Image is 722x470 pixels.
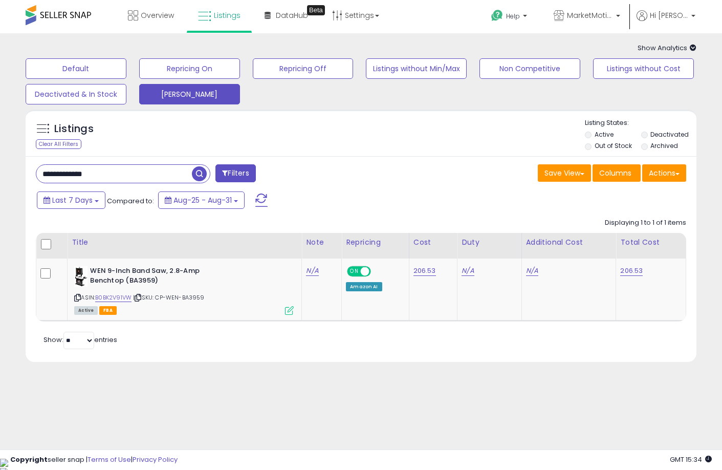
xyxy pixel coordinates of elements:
[74,306,98,315] span: All listings currently available for purchase on Amazon
[637,10,695,33] a: Hi [PERSON_NAME]
[526,237,612,248] div: Additional Cost
[599,168,631,178] span: Columns
[620,266,643,276] a: 206.53
[141,10,174,20] span: Overview
[479,58,580,79] button: Non Competitive
[10,455,48,464] strong: Copyright
[620,237,682,248] div: Total Cost
[99,306,117,315] span: FBA
[52,195,93,205] span: Last 7 Days
[462,237,517,248] div: Duty
[43,335,117,345] span: Show: entries
[593,58,694,79] button: Listings without Cost
[567,10,613,20] span: MarketMotions
[457,233,521,259] th: CSV column name: cust_attr_1_Duty
[538,164,591,182] button: Save View
[307,5,325,15] div: Tooltip anchor
[26,84,126,104] button: Deactivated & In Stock
[642,164,686,182] button: Actions
[346,282,382,291] div: Amazon AI
[593,164,641,182] button: Columns
[638,43,696,53] span: Show Analytics
[72,237,297,248] div: Title
[173,195,232,205] span: Aug-25 - Aug-31
[74,266,87,287] img: 311EtvbRS7L._SL40_.jpg
[107,196,154,206] span: Compared to:
[54,122,94,136] h5: Listings
[133,455,178,464] a: Privacy Policy
[616,233,686,259] th: CSV column name: cust_attr_3_Total Cost
[483,2,537,33] a: Help
[36,139,81,149] div: Clear All Filters
[158,191,245,209] button: Aug-25 - Aug-31
[595,130,614,139] label: Active
[585,118,696,128] p: Listing States:
[650,130,689,139] label: Deactivated
[74,266,294,314] div: ASIN:
[139,84,240,104] button: [PERSON_NAME]
[369,267,386,276] span: OFF
[37,191,105,209] button: Last 7 Days
[670,455,712,464] span: 2025-09-8 15:34 GMT
[214,10,240,20] span: Listings
[253,58,354,79] button: Repricing Off
[526,266,538,276] a: N/A
[462,266,474,276] a: N/A
[413,266,436,276] a: 206.53
[605,218,686,228] div: Displaying 1 to 1 of 1 items
[366,58,467,79] button: Listings without Min/Max
[139,58,240,79] button: Repricing On
[650,10,688,20] span: Hi [PERSON_NAME]
[133,293,204,302] span: | SKU: CP-WEN-BA3959
[595,141,632,150] label: Out of Stock
[491,9,504,22] i: Get Help
[95,293,132,302] a: B0BK2V91VW
[650,141,678,150] label: Archived
[215,164,255,182] button: Filters
[348,267,361,276] span: ON
[26,58,126,79] button: Default
[306,237,337,248] div: Note
[506,12,520,20] span: Help
[346,237,404,248] div: Repricing
[90,266,214,288] b: WEN 9-Inch Band Saw, 2.8-Amp Benchtop (BA3959)
[87,455,131,464] a: Terms of Use
[413,237,453,248] div: Cost
[306,266,318,276] a: N/A
[276,10,308,20] span: DataHub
